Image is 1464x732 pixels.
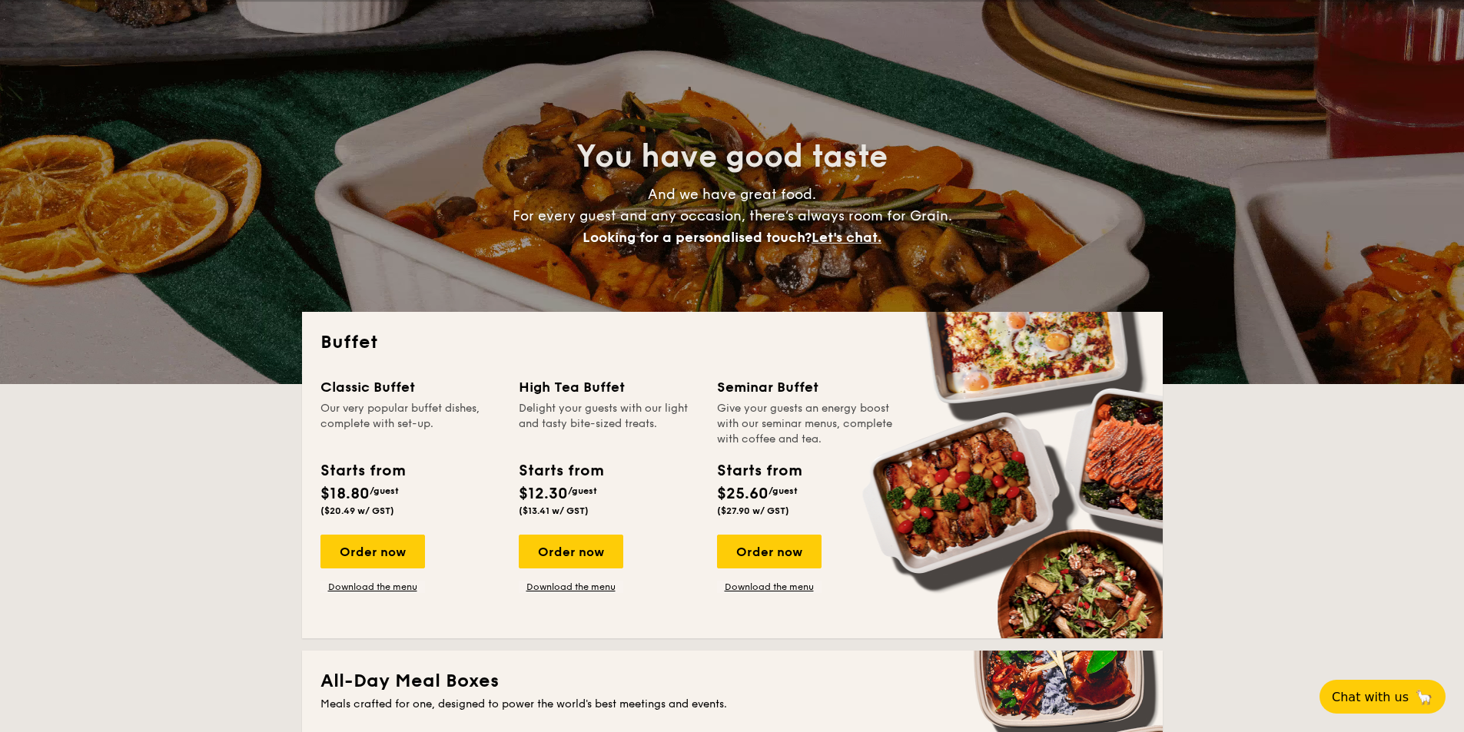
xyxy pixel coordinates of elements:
div: Order now [519,535,623,568]
div: Order now [320,535,425,568]
div: High Tea Buffet [519,376,699,398]
span: And we have great food. For every guest and any occasion, there’s always room for Grain. [513,186,952,246]
span: Chat with us [1332,690,1409,704]
span: ($27.90 w/ GST) [717,505,789,516]
div: Meals crafted for one, designed to power the world's best meetings and events. [320,697,1144,712]
a: Download the menu [320,581,425,593]
h2: All-Day Meal Boxes [320,669,1144,694]
div: Delight your guests with our light and tasty bite-sized treats. [519,401,699,447]
button: Chat with us🦙 [1320,680,1446,714]
span: $18.80 [320,485,370,503]
span: Let's chat. [812,229,881,246]
span: /guest [370,485,399,496]
span: /guest [769,485,798,496]
div: Our very popular buffet dishes, complete with set-up. [320,401,500,447]
div: Seminar Buffet [717,376,897,398]
div: Starts from [519,459,603,482]
span: ($20.49 w/ GST) [320,505,394,516]
div: Starts from [717,459,801,482]
div: Starts from [320,459,404,482]
span: 🦙 [1415,688,1433,706]
span: Looking for a personalised touch? [583,229,812,246]
span: You have good taste [576,138,888,175]
div: Order now [717,535,822,568]
span: /guest [568,485,597,496]
span: ($13.41 w/ GST) [519,505,589,516]
a: Download the menu [717,581,822,593]
div: Classic Buffet [320,376,500,398]
span: $12.30 [519,485,568,503]
span: $25.60 [717,485,769,503]
div: Give your guests an energy boost with our seminar menus, complete with coffee and tea. [717,401,897,447]
h2: Buffet [320,330,1144,355]
a: Download the menu [519,581,623,593]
